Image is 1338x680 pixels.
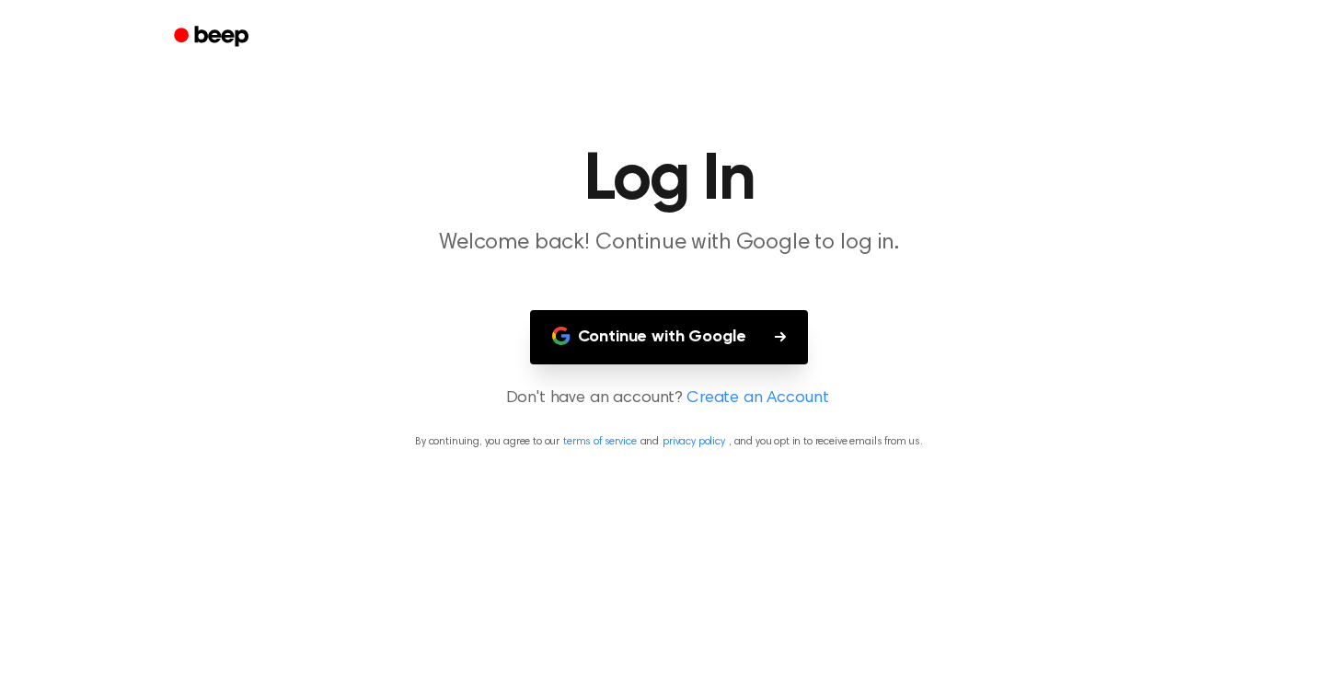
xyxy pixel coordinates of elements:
[530,310,809,364] button: Continue with Google
[663,436,725,447] a: privacy policy
[22,433,1316,450] p: By continuing, you agree to our and , and you opt in to receive emails from us.
[316,228,1022,259] p: Welcome back! Continue with Google to log in.
[22,386,1316,411] p: Don't have an account?
[686,386,828,411] a: Create an Account
[198,147,1140,213] h1: Log In
[161,19,265,55] a: Beep
[563,436,636,447] a: terms of service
